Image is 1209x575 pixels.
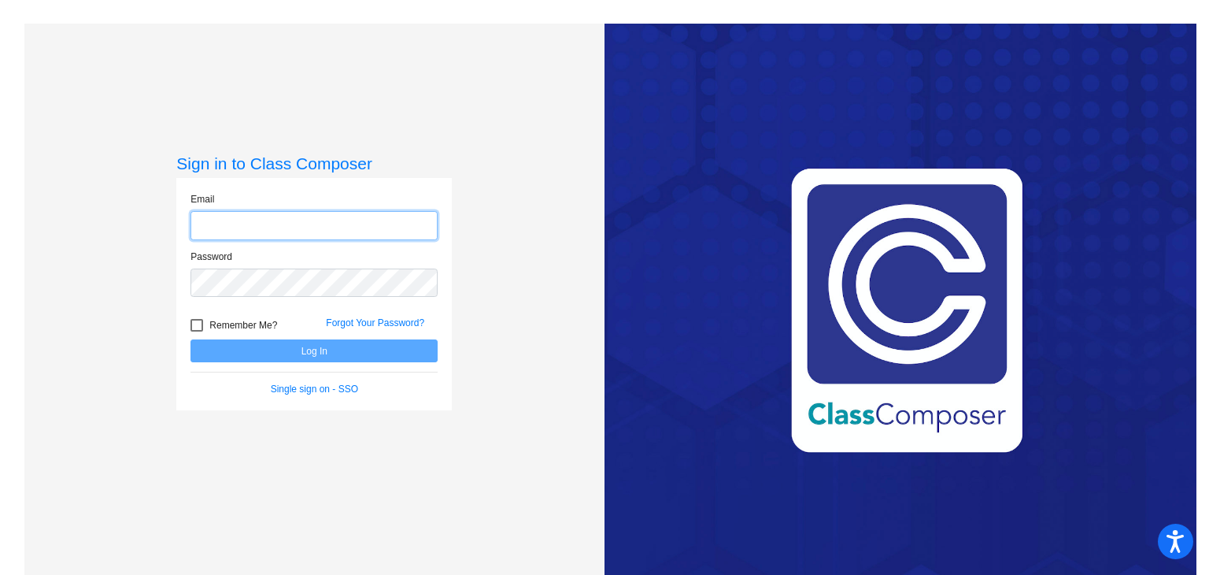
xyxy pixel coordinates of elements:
[190,250,232,264] label: Password
[326,317,424,328] a: Forgot Your Password?
[209,316,277,335] span: Remember Me?
[271,384,358,395] a: Single sign on - SSO
[190,192,214,206] label: Email
[190,339,438,362] button: Log In
[176,154,452,173] h3: Sign in to Class Composer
